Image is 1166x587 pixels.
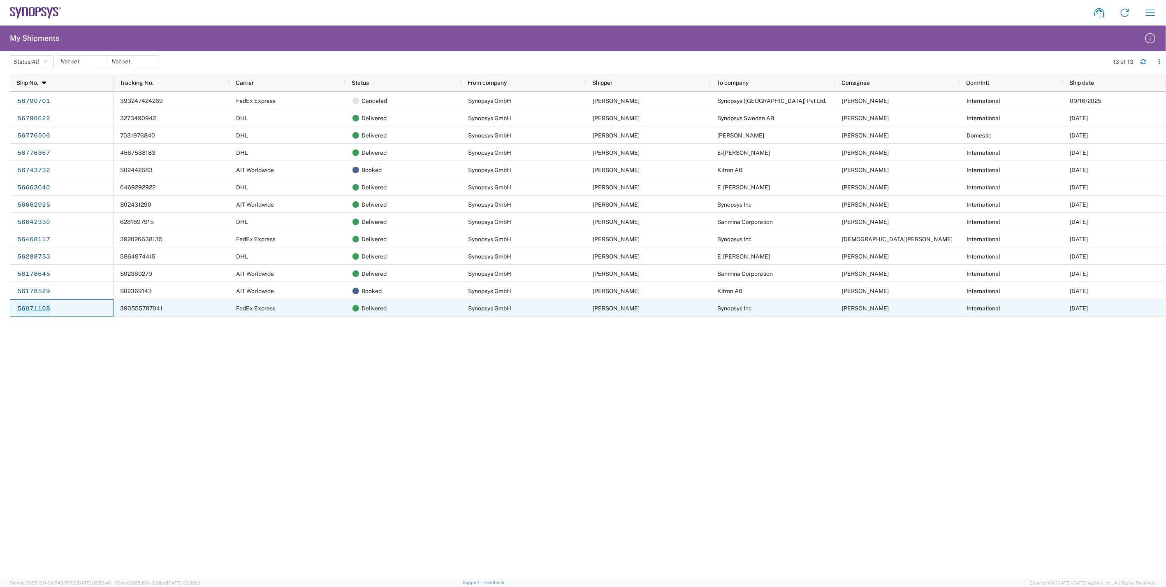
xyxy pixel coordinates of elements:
span: S02431290 [121,201,152,208]
span: Kitron AB [718,167,743,173]
span: [DATE] 09:39:01 [167,580,200,585]
a: 56662925 [17,198,51,212]
span: 09/12/2025 [1070,115,1088,121]
span: Delivered [362,300,387,317]
span: Delivered [362,213,387,231]
span: 7031976840 [121,132,155,139]
a: Feedback [483,580,504,585]
span: Dominika Krzysztofik [593,288,640,294]
span: Ship No. [16,79,38,86]
span: Domestic [967,132,992,139]
span: From company [468,79,507,86]
span: Delivered [362,109,387,127]
input: Not set [108,56,159,68]
span: International [967,98,1001,104]
span: 392026638135 [121,236,163,242]
a: 56790622 [17,112,51,125]
span: 3273490942 [121,115,156,121]
span: All [32,58,39,65]
span: Kitron AB [718,288,743,294]
span: Booked [362,282,382,300]
span: Mikael Svensson [842,149,889,156]
span: Client: 2025.19.0-129fbcf [115,580,200,585]
span: 390555787041 [121,305,163,312]
span: International [967,149,1001,156]
div: 13 of 13 [1113,58,1134,65]
span: Mansi Somaiya [842,219,889,225]
span: FedEx Express [236,236,276,242]
span: Shipper [593,79,613,86]
span: Dominika Krzysztofik [593,253,640,260]
span: Synopsys GmbH [468,270,512,277]
span: International [967,219,1001,225]
span: International [967,253,1001,260]
span: Synopsys GmbH [468,132,512,139]
span: [DATE] 09:50:40 [76,580,111,585]
span: Ship date [1070,79,1094,86]
a: 56743732 [17,164,51,177]
span: FedEx Express [236,98,276,104]
a: 56468117 [17,233,51,246]
a: 56071108 [17,302,51,315]
span: Johan Aasa [842,115,889,121]
span: 4567538183 [121,149,156,156]
h2: My Shipments [10,33,59,43]
span: Delivered [362,179,387,196]
a: Support [463,580,483,585]
span: Dominika Krzysztofik [593,236,640,242]
span: 393247424269 [121,98,163,104]
a: 56288753 [17,250,51,263]
span: Delivered [362,144,387,161]
span: 09/10/2025 [1070,149,1088,156]
a: 56776367 [17,147,51,160]
a: 56776506 [17,129,51,142]
span: Dominika Krzysztofik [593,270,640,277]
span: Dominika Krzysztofik [593,132,640,139]
span: 07/16/2025 [1070,270,1088,277]
span: Synopsys GmbH [468,149,512,156]
span: 5864974415 [121,253,156,260]
span: Booked [362,161,382,179]
span: S02442683 [121,167,153,173]
span: Synopsys Inc [718,201,752,208]
span: Server: 2025.19.0-91c74307f99 [10,580,111,585]
span: Synopsys GmbH [468,98,512,104]
span: Tracking No. [120,79,154,86]
span: 08/29/2025 [1070,219,1088,225]
span: Delivered [362,248,387,265]
span: Delivered [362,127,387,144]
span: AIT Worldwide [236,270,274,277]
span: Dominika Krzysztofik [593,184,640,191]
span: 07/15/2025 [1070,288,1088,294]
span: Sricharan Challa [842,98,889,104]
span: Delivered [362,231,387,248]
span: DHL [236,219,248,225]
span: Dominika Krzysztofik [593,219,640,225]
span: International [967,115,1001,121]
span: Delivered [362,265,387,282]
span: Synopsys Inc [718,305,752,312]
span: E-Sharp AB [718,149,770,156]
input: Not set [57,56,108,68]
span: Synopsys GmbH [468,201,512,208]
span: Dominika Krzysztofik [593,98,640,104]
span: Rajkumar Methuku [842,201,889,208]
span: Sanmina Corporation [718,270,773,277]
span: Consignee [842,79,870,86]
span: DHL [236,115,248,121]
span: 07/28/2025 [1070,253,1088,260]
span: Dom/Intl [967,79,990,86]
span: Synopsys GmbH [468,288,512,294]
span: Carrier [236,79,254,86]
span: International [967,305,1001,312]
span: Mansi Somaiya [842,270,889,277]
span: Lisa Claesson [842,288,889,294]
span: E-Sharp AB [718,253,770,260]
span: FedEx Express [236,305,276,312]
span: DHL [236,253,248,260]
span: International [967,184,1001,191]
a: 56178529 [17,285,51,298]
span: Marcus Warhag [842,167,889,173]
span: Synopsys Inc [718,236,752,242]
span: Synopsys GmbH [468,236,512,242]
